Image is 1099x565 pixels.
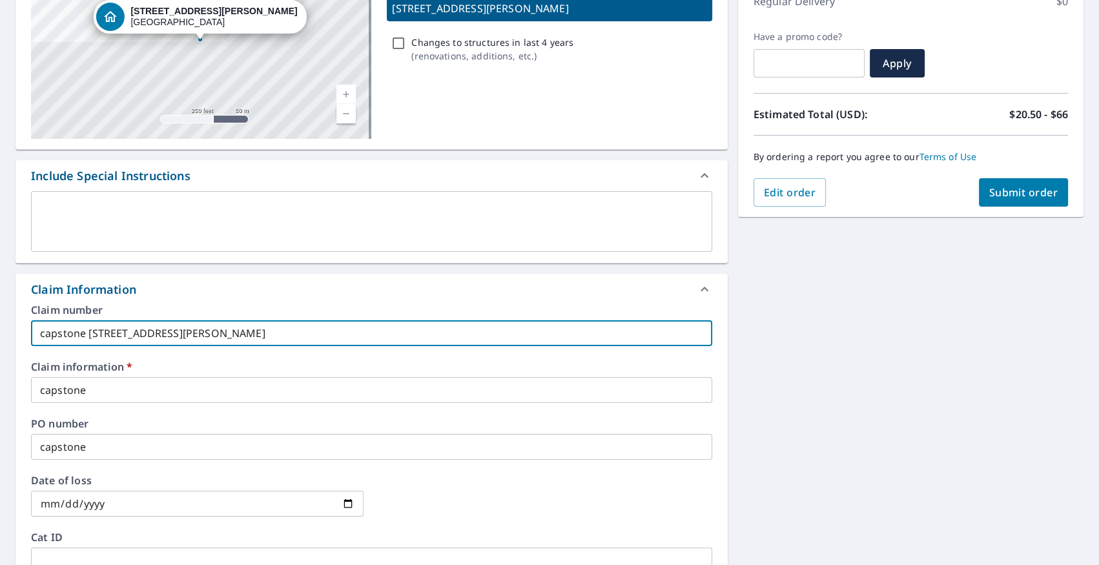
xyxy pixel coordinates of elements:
p: Estimated Total (USD): [754,107,911,122]
strong: [STREET_ADDRESS][PERSON_NAME] [130,6,297,16]
p: By ordering a report you agree to our [754,151,1068,163]
a: Terms of Use [919,150,977,163]
div: Include Special Instructions [15,160,728,191]
span: Apply [880,56,914,70]
div: [GEOGRAPHIC_DATA] [130,6,297,28]
div: Claim Information [31,281,136,298]
button: Submit order [979,178,1069,207]
label: Claim information [31,362,712,372]
label: Claim number [31,305,712,315]
button: Apply [870,49,925,77]
label: Have a promo code? [754,31,865,43]
label: Date of loss [31,475,364,486]
a: Current Level 17, Zoom In [336,85,356,104]
label: PO number [31,418,712,429]
div: Claim Information [15,274,728,305]
p: $20.50 - $66 [1009,107,1068,122]
span: Edit order [764,185,816,200]
label: Cat ID [31,532,712,542]
p: Changes to structures in last 4 years [411,36,573,49]
span: Submit order [989,185,1058,200]
button: Edit order [754,178,827,207]
p: ( renovations, additions, etc. ) [411,49,573,63]
div: Include Special Instructions [31,167,190,185]
a: Current Level 17, Zoom Out [336,104,356,123]
p: [STREET_ADDRESS][PERSON_NAME] [392,1,706,16]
